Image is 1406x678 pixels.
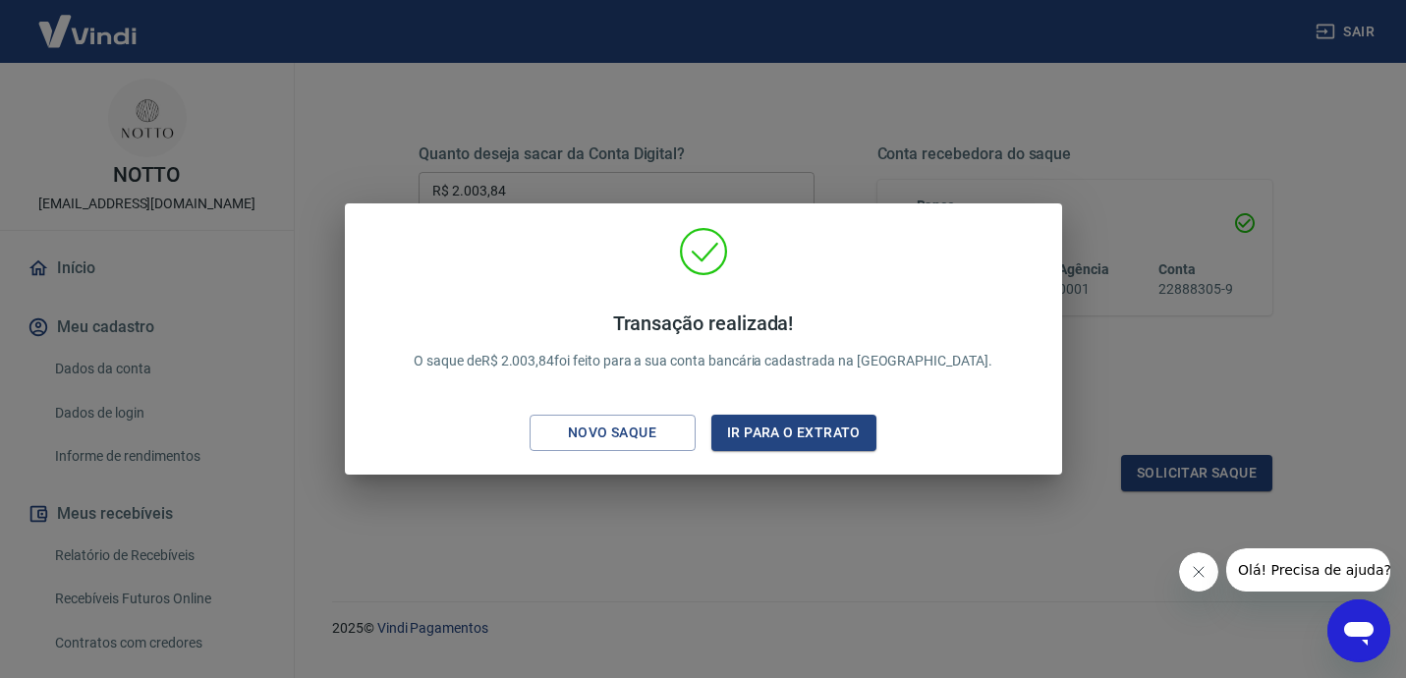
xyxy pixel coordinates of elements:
span: Olá! Precisa de ajuda? [12,14,165,29]
button: Ir para o extrato [711,415,877,451]
iframe: Mensagem da empresa [1226,548,1390,592]
iframe: Botão para abrir a janela de mensagens [1327,599,1390,662]
button: Novo saque [530,415,696,451]
div: Novo saque [544,421,680,445]
iframe: Fechar mensagem [1179,552,1218,592]
h4: Transação realizada! [414,311,992,335]
p: O saque de R$ 2.003,84 foi feito para a sua conta bancária cadastrada na [GEOGRAPHIC_DATA]. [414,311,992,371]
